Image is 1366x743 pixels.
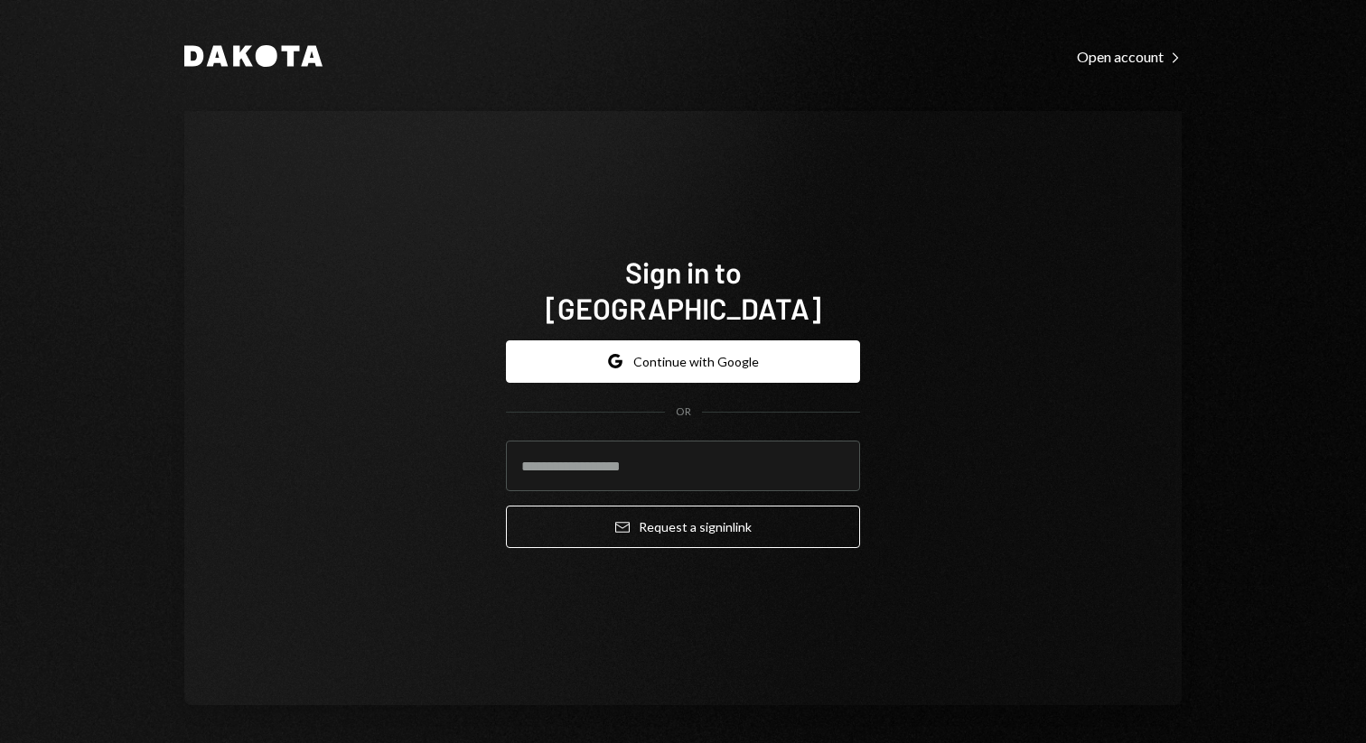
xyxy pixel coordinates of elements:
a: Open account [1077,46,1182,66]
button: Continue with Google [506,340,860,383]
h1: Sign in to [GEOGRAPHIC_DATA] [506,254,860,326]
button: Request a signinlink [506,506,860,548]
div: OR [676,404,691,420]
div: Open account [1077,48,1182,66]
